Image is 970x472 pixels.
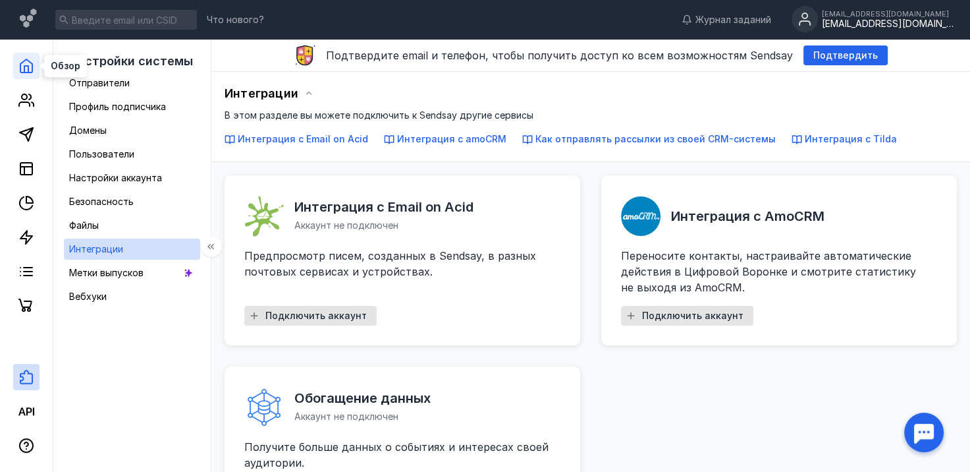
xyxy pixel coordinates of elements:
[200,15,271,24] a: Что нового?
[265,310,367,322] span: Подключить аккаунт
[244,306,377,326] button: Подключить аккаунт
[55,10,197,30] input: Введите email или CSID
[642,310,743,322] span: Подключить аккаунт
[69,172,162,183] span: Настройки аккаунта
[294,392,431,405] span: Обогащение данных
[225,133,368,146] button: Интеграция с Email on Acid
[64,262,200,283] a: Метки выпусков
[69,267,144,278] span: Метки выпусков
[69,101,166,112] span: Профиль подписчика
[695,13,771,26] span: Журнал заданий
[244,249,536,278] span: Предпросмотр писем, созданных в Sendsay, в разных почтовых сервисах и устройствах.
[69,77,130,88] span: Отправители
[69,54,193,68] span: Настройки системы
[805,133,897,144] span: Интеграция с Tilda
[621,249,916,294] span: Переносите контакты, настраивайте автоматические действия в Цифровой Воронке и смотрите статистик...
[64,96,200,117] a: Профиль подписчика
[294,200,473,214] span: Интеграция с Email on Acid
[69,243,123,254] span: Интеграции
[64,144,200,165] a: Пользователи
[621,306,753,326] button: Подключить аккаунт
[244,440,549,469] span: Получите больше данных о событиях и интересах своей аудитории.
[326,49,793,62] span: Подтвердите email и телефон, чтобы получить доступ ко всем возможностям Sendsay
[64,286,200,307] a: Вебхуки
[64,120,200,141] a: Домены
[64,167,200,189] a: Настройки аккаунта
[675,13,778,26] a: Журнал заданий
[207,15,264,24] span: Что нового?
[294,411,398,422] span: Аккаунт не подключен
[64,73,200,94] a: Отправители
[803,45,888,65] button: Подтвердить
[294,219,398,232] span: Аккаунт не подключен
[225,109,533,121] span: В этом разделе вы можете подключить к Sendsay другие сервисы
[69,291,107,302] span: Вебхуки
[384,133,506,146] button: Интеграция с amoCRM
[225,86,298,100] span: Интеграции
[792,133,897,146] button: Интеграция с Tilda
[522,133,776,146] button: Как отправлять рассылки из своей CRM-системы
[813,50,878,61] span: Подтвердить
[69,220,99,231] span: Файлы
[822,10,954,18] div: [EMAIL_ADDRESS][DOMAIN_NAME]
[51,61,80,71] span: Обзор
[64,191,200,212] a: Безопасность
[64,215,200,236] a: Файлы
[397,133,506,144] span: Интеграция с amoCRM
[238,133,368,144] span: Интеграция с Email on Acid
[69,196,134,207] span: Безопасность
[69,125,107,136] span: Домены
[535,133,776,144] span: Как отправлять рассылки из своей CRM-системы
[64,239,200,260] a: Интеграции
[671,210,824,223] span: Интеграция с AmoCRM
[69,148,134,160] span: Пользователи
[822,18,954,30] div: [EMAIL_ADDRESS][DOMAIN_NAME]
